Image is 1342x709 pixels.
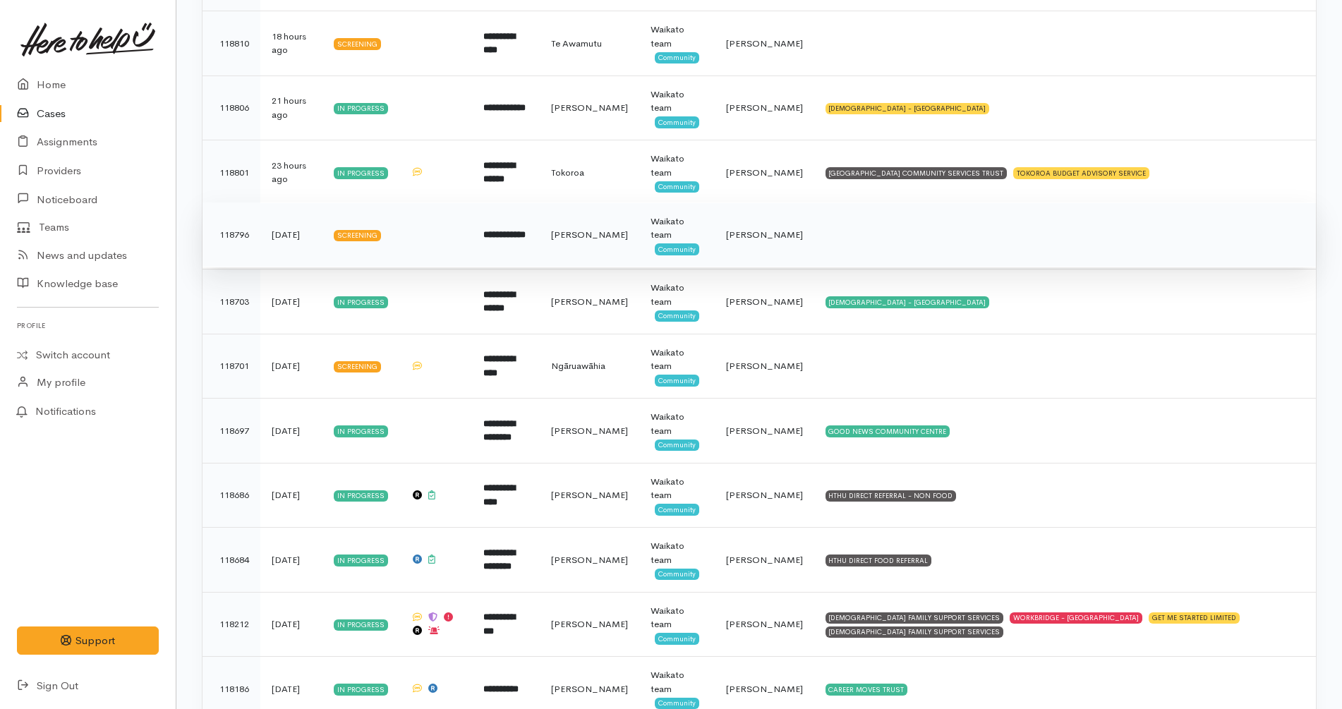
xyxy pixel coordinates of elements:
[334,361,381,372] div: Screening
[260,202,322,267] td: [DATE]
[655,310,699,322] span: Community
[826,296,990,308] div: [DEMOGRAPHIC_DATA] - [GEOGRAPHIC_DATA]
[202,528,260,593] td: 118684
[202,592,260,657] td: 118212
[551,102,628,114] span: [PERSON_NAME]
[726,360,803,372] span: [PERSON_NAME]
[334,619,388,631] div: In progress
[202,334,260,399] td: 118701
[260,75,322,140] td: 21 hours ago
[551,554,628,566] span: [PERSON_NAME]
[202,463,260,528] td: 118686
[551,618,628,630] span: [PERSON_NAME]
[726,166,803,178] span: [PERSON_NAME]
[651,668,703,696] div: Waikato team
[260,399,322,463] td: [DATE]
[334,425,388,437] div: In progress
[826,490,957,502] div: HTHU DIRECT REFERRAL - NON FOOD
[551,683,628,695] span: [PERSON_NAME]
[551,489,628,501] span: [PERSON_NAME]
[655,698,699,709] span: Community
[655,440,699,451] span: Community
[551,425,628,437] span: [PERSON_NAME]
[334,38,381,49] div: Screening
[826,612,1004,624] div: [DEMOGRAPHIC_DATA] FAMILY SUPPORT SERVICES
[726,296,803,308] span: [PERSON_NAME]
[651,152,703,179] div: Waikato team
[655,52,699,63] span: Community
[826,103,990,114] div: [DEMOGRAPHIC_DATA] - [GEOGRAPHIC_DATA]
[260,528,322,593] td: [DATE]
[651,475,703,502] div: Waikato team
[334,684,388,695] div: In progress
[260,269,322,334] td: [DATE]
[202,11,260,76] td: 118810
[726,489,803,501] span: [PERSON_NAME]
[334,167,388,178] div: In progress
[726,229,803,241] span: [PERSON_NAME]
[260,334,322,399] td: [DATE]
[17,316,159,335] h6: Profile
[726,425,803,437] span: [PERSON_NAME]
[826,425,950,437] div: GOOD NEWS COMMUNITY CENTRE
[260,463,322,528] td: [DATE]
[826,167,1008,178] div: [GEOGRAPHIC_DATA] COMMUNITY SERVICES TRUST
[726,37,803,49] span: [PERSON_NAME]
[655,375,699,386] span: Community
[334,555,388,566] div: In progress
[17,626,159,655] button: Support
[551,360,605,372] span: Ngāruawāhia
[1010,612,1142,624] div: WORKBRIDGE - [GEOGRAPHIC_DATA]
[726,618,803,630] span: [PERSON_NAME]
[334,296,388,308] div: In progress
[826,555,932,566] div: HTHU DIRECT FOOD REFERRAL
[1013,167,1149,178] div: TOKOROA BUDGET ADVISORY SERVICE
[551,229,628,241] span: [PERSON_NAME]
[260,11,322,76] td: 18 hours ago
[651,346,703,373] div: Waikato team
[826,626,1004,638] div: [DEMOGRAPHIC_DATA] FAMILY SUPPORT SERVICES
[651,87,703,115] div: Waikato team
[651,539,703,566] div: Waikato team
[726,102,803,114] span: [PERSON_NAME]
[651,604,703,631] div: Waikato team
[655,116,699,128] span: Community
[726,683,803,695] span: [PERSON_NAME]
[551,296,628,308] span: [PERSON_NAME]
[655,181,699,193] span: Community
[551,37,602,49] span: Te Awamutu
[334,103,388,114] div: In progress
[1149,612,1240,624] div: GET ME STARTED LIMITED
[260,592,322,657] td: [DATE]
[334,490,388,502] div: In progress
[651,410,703,437] div: Waikato team
[202,399,260,463] td: 118697
[651,214,703,242] div: Waikato team
[334,230,381,241] div: Screening
[202,202,260,267] td: 118796
[551,166,584,178] span: Tokoroa
[655,569,699,580] span: Community
[651,23,703,50] div: Waikato team
[260,140,322,205] td: 23 hours ago
[202,269,260,334] td: 118703
[826,684,908,695] div: CAREER MOVES TRUST
[202,140,260,205] td: 118801
[655,633,699,644] span: Community
[202,75,260,140] td: 118806
[655,243,699,255] span: Community
[655,504,699,515] span: Community
[651,281,703,308] div: Waikato team
[726,554,803,566] span: [PERSON_NAME]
